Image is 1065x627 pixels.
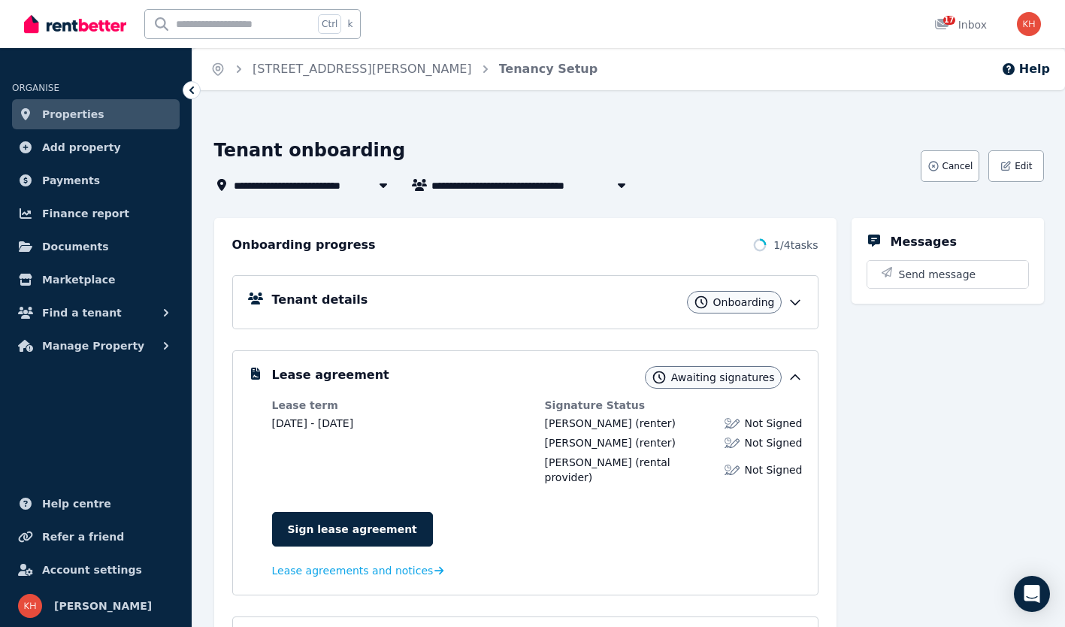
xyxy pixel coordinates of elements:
dt: Signature Status [545,398,803,413]
span: Find a tenant [42,304,122,322]
button: Send message [867,261,1028,288]
span: Add property [42,138,121,156]
nav: Breadcrumb [192,48,616,90]
span: Payments [42,171,100,189]
span: Awaiting signatures [671,370,775,385]
dt: Lease term [272,398,530,413]
span: 1 / 4 tasks [773,238,818,253]
span: Lease agreements and notices [272,563,434,578]
span: Not Signed [744,416,802,431]
span: Marketplace [42,271,115,289]
img: Lease not signed [725,435,740,450]
div: (renter) [545,435,676,450]
button: Find a tenant [12,298,180,328]
a: Marketplace [12,265,180,295]
h1: Tenant onboarding [214,138,406,162]
a: [STREET_ADDRESS][PERSON_NAME] [253,62,472,76]
div: Inbox [934,17,987,32]
span: Account settings [42,561,142,579]
span: Not Signed [744,462,802,477]
span: Refer a friend [42,528,124,546]
dd: [DATE] - [DATE] [272,416,530,431]
img: Karla Hogg [18,594,42,618]
a: Refer a friend [12,522,180,552]
span: Edit [1015,160,1032,172]
span: k [347,18,352,30]
div: (rental provider) [545,455,716,485]
h5: Messages [891,233,957,251]
span: Cancel [942,160,973,172]
a: Payments [12,165,180,195]
span: Finance report [42,204,129,223]
span: [PERSON_NAME] [545,456,632,468]
img: Lease not signed [725,416,740,431]
a: Finance report [12,198,180,229]
button: Edit [988,150,1043,182]
h2: Onboarding progress [232,236,376,254]
span: Onboarding [713,295,775,310]
h5: Tenant details [272,291,368,309]
div: (renter) [545,416,676,431]
h5: Lease agreement [272,366,389,384]
span: Help centre [42,495,111,513]
a: Account settings [12,555,180,585]
button: Manage Property [12,331,180,361]
a: Help centre [12,489,180,519]
div: Open Intercom Messenger [1014,576,1050,612]
span: [PERSON_NAME] [545,417,632,429]
span: ORGANISE [12,83,59,93]
a: Documents [12,232,180,262]
a: Lease agreements and notices [272,563,444,578]
span: Documents [42,238,109,256]
span: Tenancy Setup [499,60,598,78]
a: Sign lease agreement [272,512,433,547]
a: Add property [12,132,180,162]
span: Send message [899,267,976,282]
img: Karla Hogg [1017,12,1041,36]
span: [PERSON_NAME] [54,597,152,615]
span: 17 [943,16,955,25]
img: RentBetter [24,13,126,35]
a: Properties [12,99,180,129]
button: Help [1001,60,1050,78]
span: [PERSON_NAME] [545,437,632,449]
span: Manage Property [42,337,144,355]
img: Lease not signed [725,462,740,477]
span: Not Signed [744,435,802,450]
span: Properties [42,105,104,123]
span: Ctrl [318,14,341,34]
button: Cancel [921,150,980,182]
